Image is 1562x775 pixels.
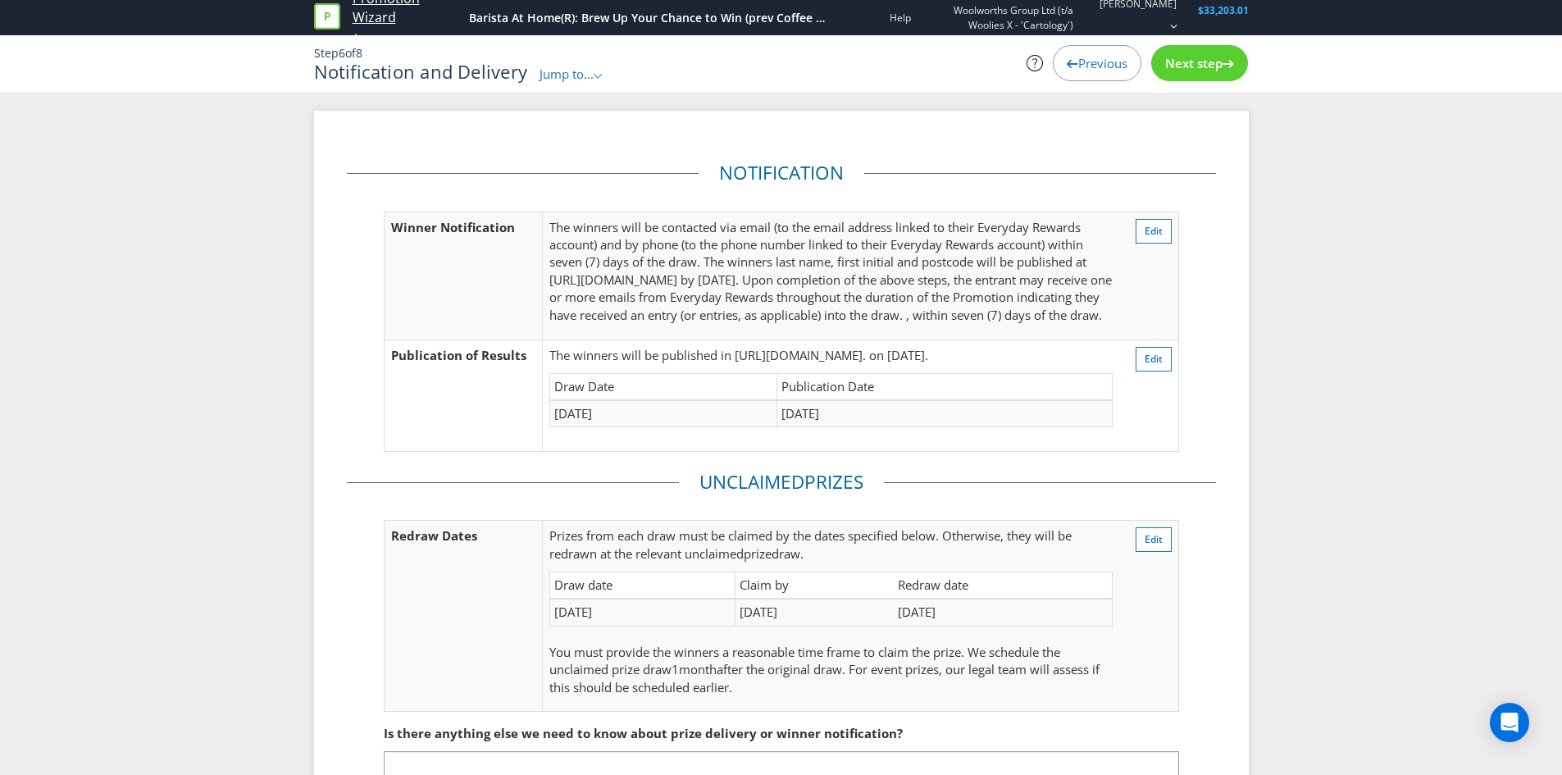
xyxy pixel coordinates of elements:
[469,10,826,26] div: Barista At Home(R): Brew Up Your Chance to Win (prev Coffee at Home)
[549,527,1072,561] span: s from each draw must be claimed by the dates specified below. Otherwise, they will be redrawn at...
[1078,55,1127,71] span: Previous
[1145,532,1163,546] span: Edit
[314,62,528,81] h1: Notification and Delivery
[339,45,345,61] span: 6
[735,599,894,626] td: [DATE]
[1145,224,1163,238] span: Edit
[550,572,735,599] td: Draw date
[549,219,1112,325] p: The winners will be contacted via email (to the email address linked to their Everyday Rewards ac...
[679,661,717,677] span: month
[894,599,1112,626] td: [DATE]
[1145,352,1163,366] span: Edit
[854,469,863,495] span: s
[384,725,903,741] span: Is there anything else we need to know about prize delivery or winner notification?
[549,527,577,544] span: Prize
[1165,55,1223,71] span: Next step
[699,469,804,495] span: Unclaimed
[772,545,804,562] span: draw.
[735,572,894,599] td: Claim by
[1490,703,1529,742] div: Open Intercom Messenger
[934,3,1073,31] span: Woolworths Group Ltd (t/a Woolies X - 'Cartology')
[1136,219,1172,244] button: Edit
[777,400,1113,427] td: [DATE]
[777,373,1113,400] td: Publication Date
[345,45,356,61] span: of
[550,373,777,400] td: Draw Date
[1136,347,1172,372] button: Edit
[384,212,543,340] td: Winner Notification
[549,644,1060,677] span: You must provide the winners a reasonable time frame to claim the prize. We schedule the unclaime...
[890,11,911,25] a: Help
[550,400,777,427] td: [DATE]
[550,599,735,626] td: [DATE]
[1198,3,1249,17] span: $33,203.01
[1136,527,1172,552] button: Edit
[744,545,772,562] span: prize
[549,347,1112,364] p: The winners will be published in [URL][DOMAIN_NAME]. on [DATE].
[804,469,854,495] span: Prize
[356,45,362,61] span: 8
[384,340,543,452] td: Publication of Results
[699,160,864,186] legend: Notification
[549,661,1100,695] span: after the original draw. For event prizes, our legal team will assess if this should be scheduled...
[894,572,1112,599] td: Redraw date
[540,66,594,82] span: Jump to...
[314,45,339,61] span: Step
[672,661,679,677] span: 1
[384,521,543,712] td: Redraw Dates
